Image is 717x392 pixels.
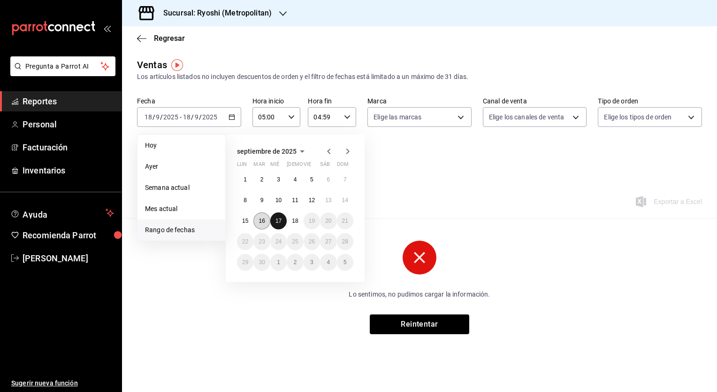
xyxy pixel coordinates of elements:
button: 22 de septiembre de 2025 [237,233,253,250]
abbr: 15 de septiembre de 2025 [242,218,248,224]
abbr: 2 de octubre de 2025 [294,259,297,266]
button: 1 de octubre de 2025 [270,254,287,271]
button: 3 de octubre de 2025 [304,254,320,271]
span: / [160,113,163,121]
abbr: 5 de septiembre de 2025 [310,176,313,183]
abbr: miércoles [270,161,279,171]
abbr: 1 de septiembre de 2025 [244,176,247,183]
button: 1 de septiembre de 2025 [237,171,253,188]
label: Canal de venta [483,98,587,104]
button: 26 de septiembre de 2025 [304,233,320,250]
button: 30 de septiembre de 2025 [253,254,270,271]
span: Personal [23,118,114,131]
abbr: 17 de septiembre de 2025 [275,218,282,224]
abbr: 1 de octubre de 2025 [277,259,280,266]
abbr: 26 de septiembre de 2025 [309,238,315,245]
span: Elige las marcas [374,112,421,122]
abbr: lunes [237,161,247,171]
input: -- [183,113,191,121]
button: 28 de septiembre de 2025 [337,233,353,250]
input: ---- [163,113,179,121]
span: Inventarios [23,164,114,177]
abbr: jueves [287,161,342,171]
span: Pregunta a Parrot AI [25,62,101,71]
button: 13 de septiembre de 2025 [320,192,336,209]
abbr: 30 de septiembre de 2025 [259,259,265,266]
img: Tooltip marker [171,59,183,71]
abbr: 20 de septiembre de 2025 [325,218,331,224]
abbr: 29 de septiembre de 2025 [242,259,248,266]
span: Elige los tipos de orden [604,112,671,122]
button: open_drawer_menu [103,24,111,32]
button: 7 de septiembre de 2025 [337,171,353,188]
span: Rango de fechas [145,225,218,235]
button: 5 de septiembre de 2025 [304,171,320,188]
span: Facturación [23,141,114,154]
span: [PERSON_NAME] [23,252,114,265]
button: 16 de septiembre de 2025 [253,212,270,229]
abbr: 10 de septiembre de 2025 [275,197,282,204]
button: 24 de septiembre de 2025 [270,233,287,250]
span: - [180,113,182,121]
abbr: 4 de octubre de 2025 [327,259,330,266]
button: 6 de septiembre de 2025 [320,171,336,188]
abbr: martes [253,161,265,171]
span: / [191,113,194,121]
button: 17 de septiembre de 2025 [270,212,287,229]
a: Pregunta a Parrot AI [7,68,115,78]
button: Pregunta a Parrot AI [10,56,115,76]
abbr: 4 de septiembre de 2025 [294,176,297,183]
abbr: 16 de septiembre de 2025 [259,218,265,224]
span: Semana actual [145,183,218,193]
span: septiembre de 2025 [237,148,297,155]
button: 2 de octubre de 2025 [287,254,303,271]
abbr: 14 de septiembre de 2025 [342,197,348,204]
span: Sugerir nueva función [11,378,114,388]
p: Lo sentimos, no pudimos cargar la información. [290,290,549,299]
abbr: domingo [337,161,349,171]
abbr: 22 de septiembre de 2025 [242,238,248,245]
input: ---- [202,113,218,121]
span: Regresar [154,34,185,43]
button: 3 de septiembre de 2025 [270,171,287,188]
input: -- [194,113,199,121]
span: Ayuda [23,207,102,219]
button: 27 de septiembre de 2025 [320,233,336,250]
button: 25 de septiembre de 2025 [287,233,303,250]
label: Hora inicio [252,98,301,104]
abbr: 18 de septiembre de 2025 [292,218,298,224]
abbr: 27 de septiembre de 2025 [325,238,331,245]
abbr: 25 de septiembre de 2025 [292,238,298,245]
abbr: 9 de septiembre de 2025 [260,197,264,204]
button: 18 de septiembre de 2025 [287,212,303,229]
abbr: 6 de septiembre de 2025 [327,176,330,183]
span: Reportes [23,95,114,108]
abbr: 13 de septiembre de 2025 [325,197,331,204]
abbr: 7 de septiembre de 2025 [343,176,347,183]
abbr: sábado [320,161,330,171]
button: 2 de septiembre de 2025 [253,171,270,188]
h3: Sucursal: Ryoshi (Metropolitan) [156,8,272,19]
div: Los artículos listados no incluyen descuentos de orden y el filtro de fechas está limitado a un m... [137,72,702,82]
button: 4 de septiembre de 2025 [287,171,303,188]
abbr: 8 de septiembre de 2025 [244,197,247,204]
button: 11 de septiembre de 2025 [287,192,303,209]
button: 10 de septiembre de 2025 [270,192,287,209]
button: 5 de octubre de 2025 [337,254,353,271]
button: 14 de septiembre de 2025 [337,192,353,209]
button: 29 de septiembre de 2025 [237,254,253,271]
button: 8 de septiembre de 2025 [237,192,253,209]
span: Elige los canales de venta [489,112,564,122]
button: 15 de septiembre de 2025 [237,212,253,229]
abbr: 23 de septiembre de 2025 [259,238,265,245]
input: -- [155,113,160,121]
abbr: 5 de octubre de 2025 [343,259,347,266]
button: 12 de septiembre de 2025 [304,192,320,209]
span: / [199,113,202,121]
label: Hora fin [308,98,356,104]
span: Ayer [145,162,218,172]
abbr: 21 de septiembre de 2025 [342,218,348,224]
label: Marca [367,98,472,104]
input: -- [144,113,153,121]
